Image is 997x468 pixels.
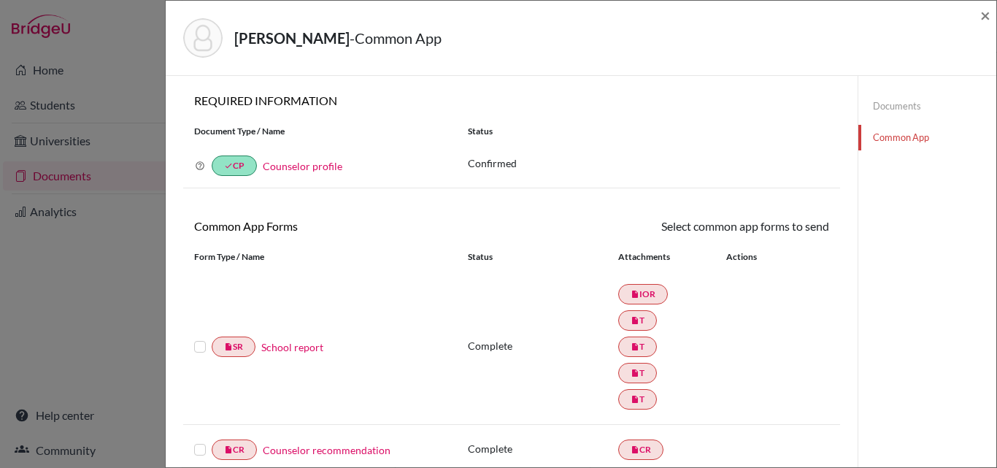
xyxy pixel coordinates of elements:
[183,219,512,233] h6: Common App Forms
[183,250,457,264] div: Form Type / Name
[263,442,390,458] a: Counselor recommendation
[618,337,657,357] a: insert_drive_fileT
[212,156,257,176] a: doneCP
[261,340,323,355] a: School report
[512,218,840,235] div: Select common app forms to send
[183,93,840,107] h6: REQUIRED INFORMATION
[212,337,255,357] a: insert_drive_fileSR
[858,125,996,150] a: Common App
[631,290,639,299] i: insert_drive_file
[631,342,639,351] i: insert_drive_file
[631,445,639,454] i: insert_drive_file
[631,395,639,404] i: insert_drive_file
[618,250,709,264] div: Attachments
[618,363,657,383] a: insert_drive_fileT
[631,369,639,377] i: insert_drive_file
[980,7,990,24] button: Close
[350,29,442,47] span: - Common App
[618,440,663,460] a: insert_drive_fileCR
[234,29,350,47] strong: [PERSON_NAME]
[183,125,457,138] div: Document Type / Name
[468,250,618,264] div: Status
[224,161,233,170] i: done
[980,4,990,26] span: ×
[468,156,829,171] p: Confirmed
[224,342,233,351] i: insert_drive_file
[618,389,657,410] a: insert_drive_fileT
[468,338,618,353] p: Complete
[224,445,233,454] i: insert_drive_file
[618,310,657,331] a: insert_drive_fileT
[618,284,668,304] a: insert_drive_fileIOR
[212,440,257,460] a: insert_drive_fileCR
[858,93,996,119] a: Documents
[457,125,840,138] div: Status
[631,316,639,325] i: insert_drive_file
[709,250,799,264] div: Actions
[263,160,342,172] a: Counselor profile
[468,441,618,456] p: Complete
